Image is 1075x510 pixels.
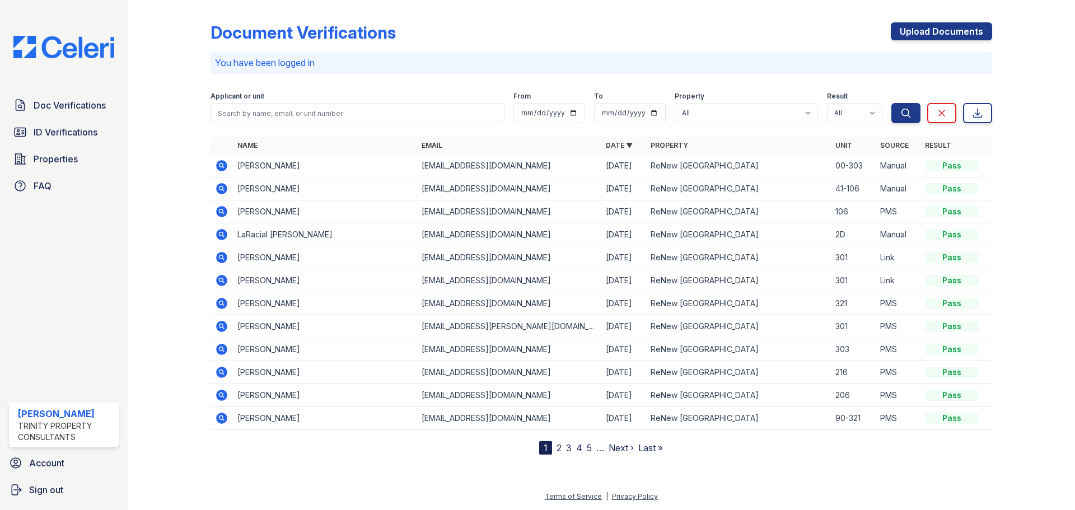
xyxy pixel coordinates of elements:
[9,121,119,143] a: ID Verifications
[831,384,876,407] td: 206
[557,442,562,453] a: 2
[606,141,633,149] a: Date ▼
[601,407,646,430] td: [DATE]
[646,269,830,292] td: ReNew [GEOGRAPHIC_DATA]
[925,275,979,286] div: Pass
[233,246,417,269] td: [PERSON_NAME]
[539,441,552,455] div: 1
[646,292,830,315] td: ReNew [GEOGRAPHIC_DATA]
[417,292,601,315] td: [EMAIL_ADDRESS][DOMAIN_NAME]
[606,492,608,500] div: |
[601,361,646,384] td: [DATE]
[831,177,876,200] td: 41-106
[601,384,646,407] td: [DATE]
[651,141,688,149] a: Property
[601,338,646,361] td: [DATE]
[831,200,876,223] td: 106
[587,442,592,453] a: 5
[566,442,572,453] a: 3
[925,252,979,263] div: Pass
[233,338,417,361] td: [PERSON_NAME]
[925,413,979,424] div: Pass
[876,223,920,246] td: Manual
[211,92,264,101] label: Applicant or unit
[34,125,97,139] span: ID Verifications
[233,177,417,200] td: [PERSON_NAME]
[417,177,601,200] td: [EMAIL_ADDRESS][DOMAIN_NAME]
[422,141,442,149] a: Email
[876,246,920,269] td: Link
[233,292,417,315] td: [PERSON_NAME]
[876,177,920,200] td: Manual
[233,361,417,384] td: [PERSON_NAME]
[925,390,979,401] div: Pass
[601,223,646,246] td: [DATE]
[9,94,119,116] a: Doc Verifications
[601,246,646,269] td: [DATE]
[594,92,603,101] label: To
[545,492,602,500] a: Terms of Service
[831,269,876,292] td: 301
[925,229,979,240] div: Pass
[18,420,114,443] div: Trinity Property Consultants
[876,361,920,384] td: PMS
[612,492,658,500] a: Privacy Policy
[646,246,830,269] td: ReNew [GEOGRAPHIC_DATA]
[211,22,396,43] div: Document Verifications
[34,179,52,193] span: FAQ
[925,367,979,378] div: Pass
[29,483,63,497] span: Sign out
[831,292,876,315] td: 321
[233,200,417,223] td: [PERSON_NAME]
[831,315,876,338] td: 301
[233,155,417,177] td: [PERSON_NAME]
[891,22,992,40] a: Upload Documents
[831,223,876,246] td: 2D
[831,246,876,269] td: 301
[601,269,646,292] td: [DATE]
[417,223,601,246] td: [EMAIL_ADDRESS][DOMAIN_NAME]
[646,338,830,361] td: ReNew [GEOGRAPHIC_DATA]
[417,407,601,430] td: [EMAIL_ADDRESS][DOMAIN_NAME]
[417,155,601,177] td: [EMAIL_ADDRESS][DOMAIN_NAME]
[646,361,830,384] td: ReNew [GEOGRAPHIC_DATA]
[417,315,601,338] td: [EMAIL_ADDRESS][PERSON_NAME][DOMAIN_NAME]
[29,456,64,470] span: Account
[233,269,417,292] td: [PERSON_NAME]
[831,338,876,361] td: 303
[513,92,531,101] label: From
[646,200,830,223] td: ReNew [GEOGRAPHIC_DATA]
[876,407,920,430] td: PMS
[4,452,123,474] a: Account
[876,384,920,407] td: PMS
[646,223,830,246] td: ReNew [GEOGRAPHIC_DATA]
[646,155,830,177] td: ReNew [GEOGRAPHIC_DATA]
[417,269,601,292] td: [EMAIL_ADDRESS][DOMAIN_NAME]
[925,160,979,171] div: Pass
[876,338,920,361] td: PMS
[233,223,417,246] td: LaRacial [PERSON_NAME]
[233,384,417,407] td: [PERSON_NAME]
[925,321,979,332] div: Pass
[601,177,646,200] td: [DATE]
[925,298,979,309] div: Pass
[233,407,417,430] td: [PERSON_NAME]
[215,56,988,69] p: You have been logged in
[835,141,852,149] a: Unit
[646,177,830,200] td: ReNew [GEOGRAPHIC_DATA]
[831,361,876,384] td: 216
[417,361,601,384] td: [EMAIL_ADDRESS][DOMAIN_NAME]
[876,155,920,177] td: Manual
[638,442,663,453] a: Last »
[831,407,876,430] td: 90-321
[576,442,582,453] a: 4
[876,269,920,292] td: Link
[18,407,114,420] div: [PERSON_NAME]
[237,141,258,149] a: Name
[9,175,119,197] a: FAQ
[211,103,504,123] input: Search by name, email, or unit number
[876,200,920,223] td: PMS
[233,315,417,338] td: [PERSON_NAME]
[596,441,604,455] span: …
[925,344,979,355] div: Pass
